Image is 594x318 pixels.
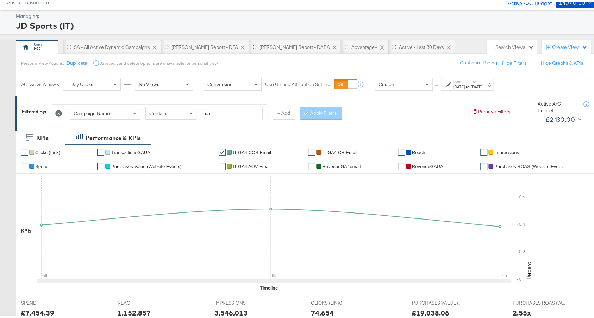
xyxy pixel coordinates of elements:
button: Configure Pacing [455,55,502,68]
span: SPEND [21,298,74,305]
label: End: [471,78,482,82]
div: Attribution Window: [21,80,59,85]
span: 1 Day Clicks [67,79,93,86]
span: RevenueGAUA [412,162,443,167]
div: Drag to reorder tab [67,43,71,47]
span: Purchases ROAS (Website Events) [494,162,565,167]
label: Use Unified Attribution Setting: [265,79,331,86]
span: Purchases Value (Website Events) [111,162,182,167]
div: 1,152,857 [118,306,151,316]
div: JD Sports (IT) [16,18,592,30]
span: Reach [412,148,425,153]
div: EC [34,44,40,50]
a: ✔ [308,147,315,154]
div: Search Views [495,42,534,49]
button: Remove Filters [472,107,511,113]
div: Managing: [16,11,592,18]
div: [PERSON_NAME] Report - DABA [260,42,330,49]
a: ✔ [480,147,487,154]
div: Active A/C Budget [538,99,576,112]
div: Advantage+ [351,42,377,49]
a: ✔ [219,161,226,168]
div: Performance & KPIs [86,132,141,140]
span: TransactionsGAUA [111,148,150,153]
div: 3,546,013 [214,306,248,316]
label: Start: [453,78,465,82]
div: Active - Last 30 Days [399,42,444,49]
button: Hide Filters [502,58,527,65]
a: ✔ [97,161,104,168]
span: IT GA4 AOV Email [233,162,270,167]
span: No Views [139,79,160,86]
div: Drag to reorder tab [164,43,168,47]
a: ✔ [398,147,405,154]
div: Timeline [260,283,278,290]
div: [DATE] [453,82,465,88]
div: 2.55x [513,306,531,316]
button: £2,130.00 [543,112,583,123]
div: Drag to reorder tab [252,43,256,47]
div: KPIs [36,132,49,140]
a: ✔ [21,161,28,168]
text: Percent [526,261,532,278]
button: Hide Graphs & KPIs [541,58,583,65]
a: ✔ [308,161,315,168]
div: £19,038.06 [412,306,449,316]
span: Clicks (Link) [35,148,60,153]
input: Enter a search term [202,105,263,118]
div: Filtered By: [22,107,46,113]
span: Impressions [494,148,519,153]
span: Spend [35,162,49,167]
span: PURCHASES ROAS (WEBSITE EVENTS) [513,298,565,305]
div: [DATE] [471,82,482,88]
span: IT GA4 CR Email [322,148,357,153]
div: Personal View Actions: [21,59,64,64]
span: IT GA4 COS Email [233,148,271,153]
a: ✔ [21,147,28,154]
span: Conversion [207,79,233,86]
div: Create View [552,42,587,49]
div: 74,654 [311,306,334,316]
div: £7,454.39 [21,306,54,316]
div: £2,130.00 [545,113,575,123]
a: ✔ [97,147,104,154]
div: SA - All Active Dynamic Campaigns [74,42,150,49]
span: PURCHASES VALUE (WEBSITE EVENTS) [412,298,464,305]
span: Contains [149,108,169,115]
span: IMPRESSIONS [214,298,267,305]
span: CLICKS (LINK) [311,298,364,305]
button: + Add [273,105,295,118]
div: Drag to reorder tab [392,43,396,47]
a: ✔ [398,161,405,168]
span: Custom [379,79,396,86]
a: ✔ [480,161,487,168]
span: RevenueGA4email [322,162,361,167]
span: ↑ [433,83,440,85]
div: Drag to reorder tab [344,43,348,47]
div: [PERSON_NAME] Report - DPA [171,42,238,49]
span: Campaign Name [74,108,110,115]
strong: to [465,82,471,88]
div: KPIs [21,226,31,233]
div: Save, edit and delete options are unavailable for personal view. [100,59,218,64]
span: REACH [118,298,170,305]
a: ✔ [219,147,226,154]
button: Duplicate [67,58,87,65]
